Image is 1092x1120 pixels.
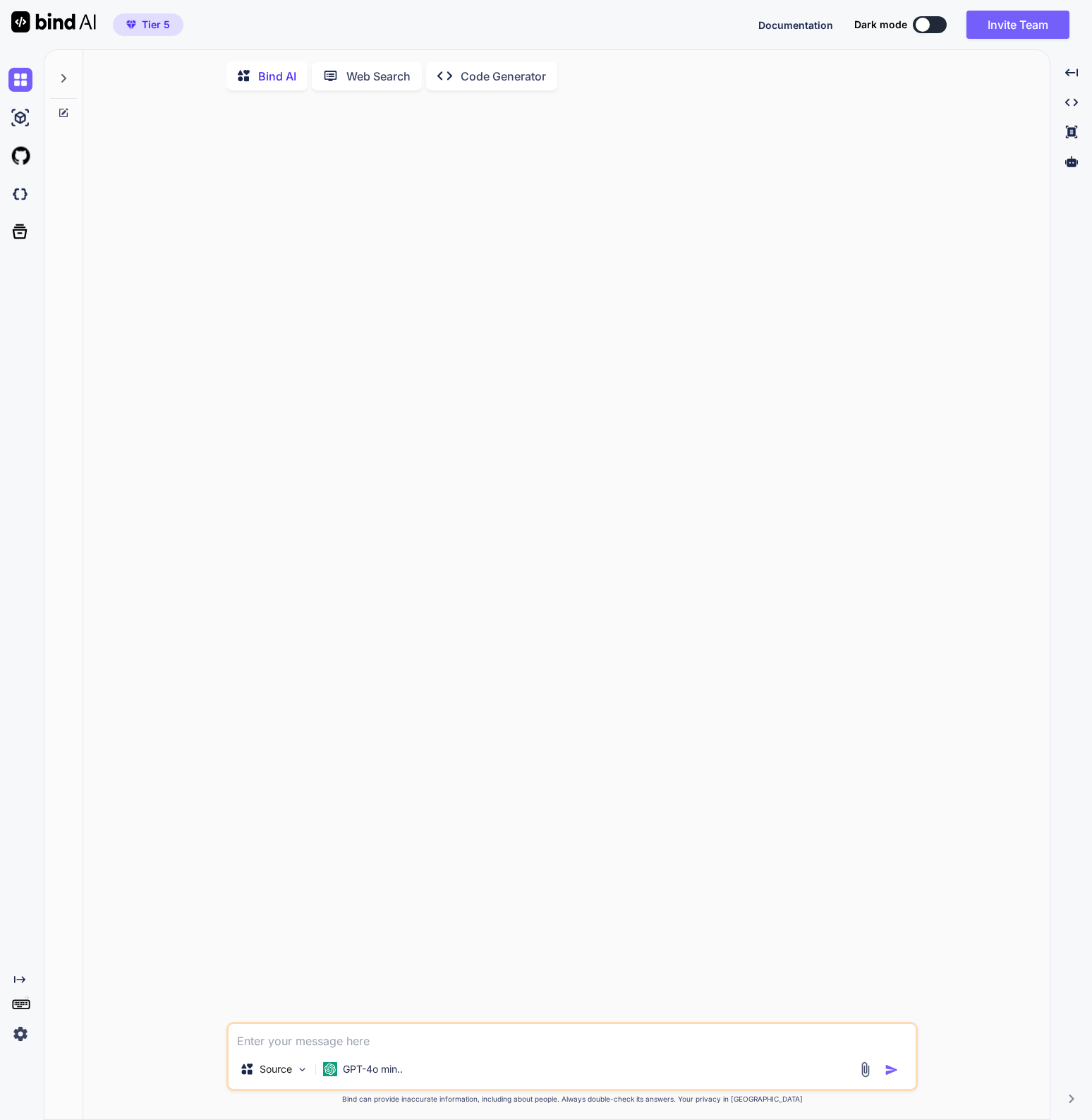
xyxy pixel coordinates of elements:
img: githubLight [8,144,32,168]
p: Code Generator [461,68,546,85]
button: Documentation [758,18,833,32]
p: Bind can provide inaccurate information, including about people. Always double-check its answers.... [226,1094,918,1104]
p: Source [260,1062,292,1076]
img: GPT-4o mini [323,1062,337,1076]
img: settings [8,1022,32,1046]
img: chat [8,68,32,92]
span: Documentation [758,19,833,31]
img: ai-studio [8,106,32,130]
img: Pick Models [296,1064,308,1076]
img: premium [126,20,136,29]
p: Web Search [346,68,411,85]
img: darkCloudIdeIcon [8,182,32,206]
p: Bind AI [258,68,296,85]
span: Tier 5 [142,18,170,32]
button: Invite Team [966,11,1069,39]
img: Bind AI [11,11,96,32]
p: GPT-4o min.. [343,1062,403,1076]
img: icon [885,1063,899,1077]
img: attachment [857,1061,873,1078]
span: Dark mode [854,18,907,32]
button: premiumTier 5 [113,13,183,36]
